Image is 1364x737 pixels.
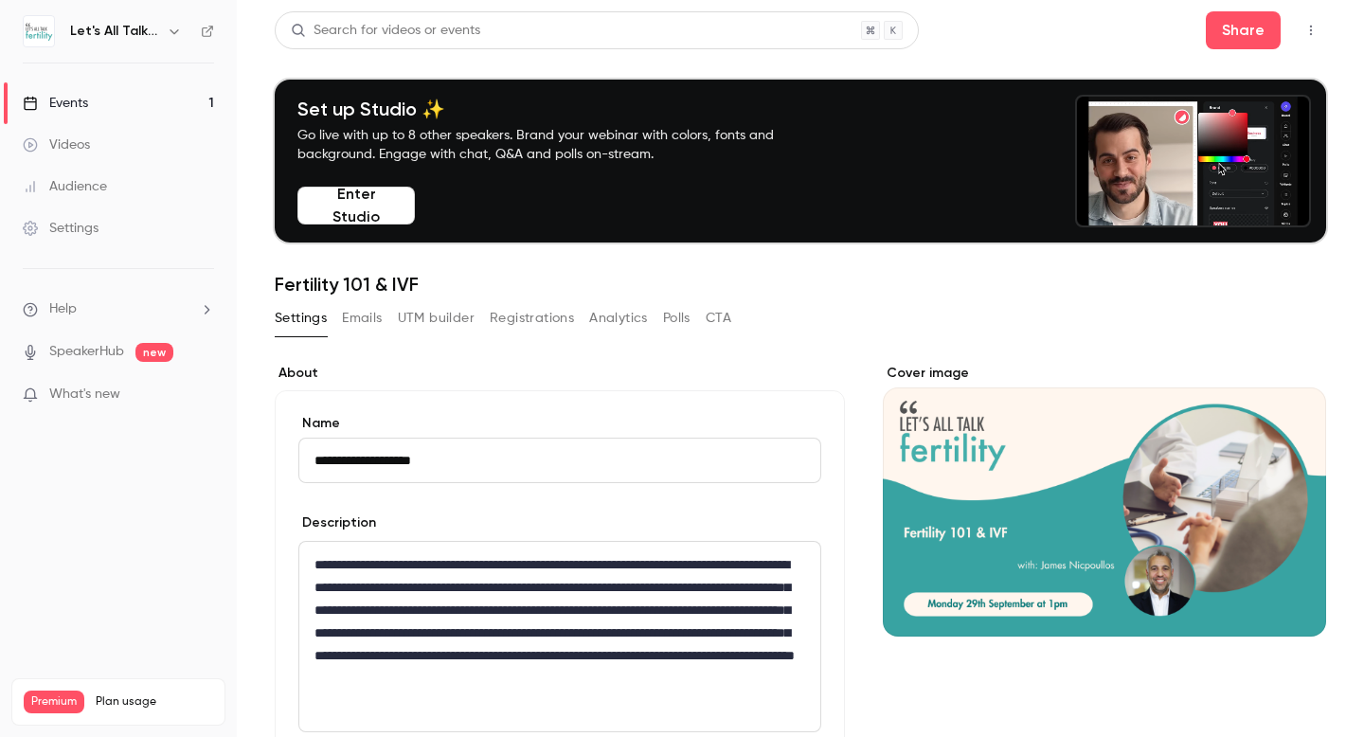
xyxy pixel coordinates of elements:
[663,303,691,333] button: Polls
[23,135,90,154] div: Videos
[23,177,107,196] div: Audience
[298,541,821,732] section: description
[49,342,124,362] a: SpeakerHub
[275,303,327,333] button: Settings
[883,364,1326,383] label: Cover image
[490,303,574,333] button: Registrations
[342,303,382,333] button: Emails
[70,22,159,41] h6: Let's All Talk Fertility Live
[49,299,77,319] span: Help
[24,16,54,46] img: Let's All Talk Fertility Live
[706,303,731,333] button: CTA
[589,303,648,333] button: Analytics
[23,219,99,238] div: Settings
[298,513,376,532] label: Description
[298,414,821,433] label: Name
[883,364,1326,637] section: Cover image
[135,343,173,362] span: new
[23,94,88,113] div: Events
[49,385,120,404] span: What's new
[291,21,480,41] div: Search for videos or events
[297,187,415,225] button: Enter Studio
[297,126,818,164] p: Go live with up to 8 other speakers. Brand your webinar with colors, fonts and background. Engage...
[299,542,820,731] div: editor
[275,273,1326,296] h1: Fertility 101 & IVF
[23,299,214,319] li: help-dropdown-opener
[398,303,475,333] button: UTM builder
[1206,11,1281,49] button: Share
[297,98,818,120] h4: Set up Studio ✨
[96,694,213,710] span: Plan usage
[24,691,84,713] span: Premium
[191,386,214,404] iframe: Noticeable Trigger
[275,364,845,383] label: About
